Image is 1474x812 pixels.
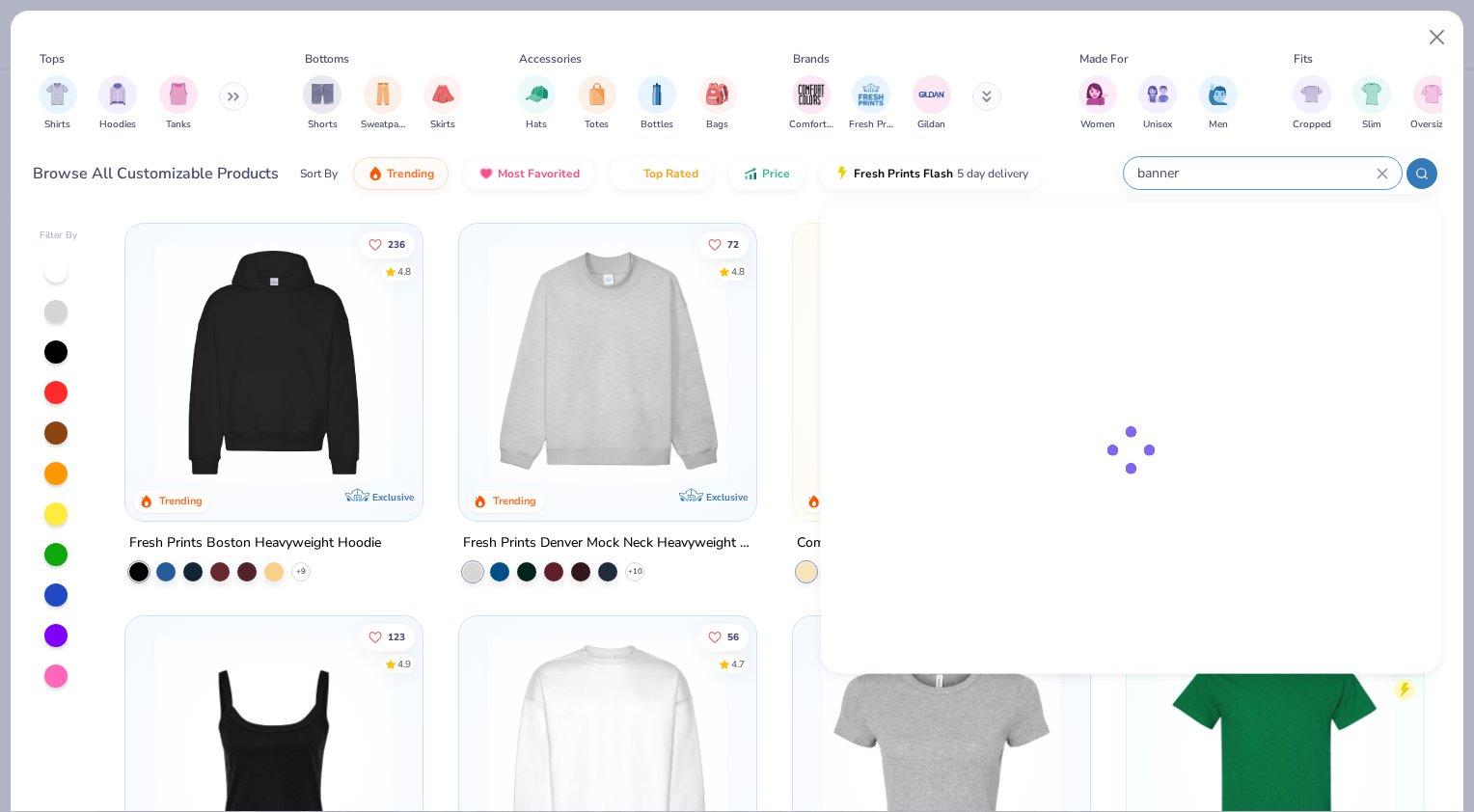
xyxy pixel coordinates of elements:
img: Skirts Image [432,83,454,105]
img: most_fav.gif [478,166,494,181]
span: Hats [526,118,547,132]
img: Unisex Image [1147,83,1169,105]
span: 56 [727,632,739,641]
div: filter for Totes [578,75,616,132]
button: filter button [423,75,462,132]
img: trending.gif [368,166,383,181]
span: 72 [727,239,739,249]
button: filter button [1410,75,1454,132]
div: filter for Bags [698,75,737,132]
div: filter for Fresh Prints [849,75,893,132]
div: filter for Shirts [39,75,77,132]
button: filter button [1293,75,1331,132]
span: Totes [585,118,609,132]
button: filter button [517,75,556,132]
button: filter button [159,75,198,132]
button: Most Favorited [464,157,594,190]
button: filter button [1199,75,1238,132]
div: filter for Unisex [1138,75,1177,132]
div: Accessories [519,50,582,68]
span: + 9 [296,566,306,578]
button: Like [698,623,749,650]
div: Fresh Prints Denver Mock Neck Heavyweight Sweatshirt [463,531,752,555]
button: Like [698,230,749,257]
span: Comfort Colors [789,118,833,132]
span: Price [762,166,790,181]
button: filter button [638,75,676,132]
span: Hoodies [99,118,136,132]
span: Tanks [166,118,191,132]
span: Bags [706,118,728,132]
span: Unisex [1143,118,1172,132]
span: Women [1080,118,1115,132]
div: Made For [1079,50,1128,68]
img: TopRated.gif [624,166,640,181]
span: Slim [1362,118,1381,132]
span: Shorts [308,118,338,132]
button: filter button [303,75,341,132]
div: filter for Slim [1352,75,1391,132]
div: Comfort Colors Adult Heavyweight T-Shirt [797,531,1057,555]
div: Sort By [300,165,338,182]
span: + 10 [628,566,642,578]
div: filter for Comfort Colors [789,75,833,132]
button: filter button [578,75,616,132]
span: Fresh Prints [849,118,893,132]
img: Men Image [1208,83,1229,105]
span: Cropped [1293,118,1331,132]
img: 029b8af0-80e6-406f-9fdc-fdf898547912 [812,243,1071,482]
div: filter for Men [1199,75,1238,132]
span: Bottles [641,118,673,132]
button: filter button [98,75,137,132]
div: Fits [1294,50,1313,68]
span: Exclusive [372,491,414,503]
button: filter button [1078,75,1117,132]
span: Trending [387,166,434,181]
button: filter button [39,75,77,132]
button: Like [360,623,416,650]
span: Most Favorited [498,166,580,181]
div: Tops [40,50,65,68]
button: Like [360,230,416,257]
div: filter for Shorts [303,75,341,132]
img: Oversized Image [1421,83,1443,105]
img: 91acfc32-fd48-4d6b-bdad-a4c1a30ac3fc [145,243,403,482]
div: filter for Gildan [913,75,951,132]
img: Tanks Image [168,83,189,105]
span: 236 [389,239,406,249]
div: Fresh Prints Boston Heavyweight Hoodie [129,531,381,555]
img: Bottles Image [646,83,668,105]
span: 123 [389,632,406,641]
button: filter button [361,75,405,132]
img: Shirts Image [46,83,68,105]
div: 4.8 [398,264,412,279]
span: Oversized [1410,118,1454,132]
div: Bottoms [305,50,349,68]
img: Gildan Image [917,80,946,109]
div: Browse All Customizable Products [33,162,279,185]
img: Sweatpants Image [372,83,394,105]
span: Top Rated [643,166,698,181]
img: Hats Image [526,83,548,105]
img: Women Image [1086,83,1108,105]
span: 5 day delivery [957,163,1028,185]
img: Shorts Image [312,83,334,105]
img: Slim Image [1361,83,1382,105]
button: Price [728,157,805,190]
button: Trending [353,157,449,190]
img: Cropped Image [1300,83,1323,105]
input: Try "T-Shirt" [1135,162,1377,184]
button: filter button [1352,75,1391,132]
button: Fresh Prints Flash5 day delivery [820,157,1043,190]
div: filter for Oversized [1410,75,1454,132]
img: f5d85501-0dbb-4ee4-b115-c08fa3845d83 [478,243,737,482]
button: filter button [789,75,833,132]
div: filter for Women [1078,75,1117,132]
button: filter button [698,75,737,132]
button: Top Rated [610,157,713,190]
span: Fresh Prints Flash [854,166,953,181]
button: filter button [1138,75,1177,132]
div: 4.7 [731,657,745,671]
img: Totes Image [587,83,608,105]
div: filter for Tanks [159,75,198,132]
